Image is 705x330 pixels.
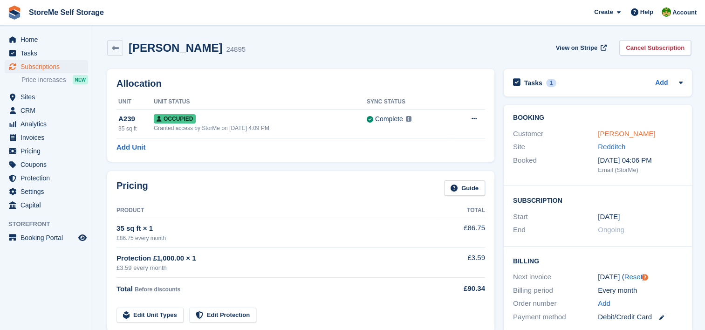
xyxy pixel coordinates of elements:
a: menu [5,185,88,198]
th: Total [436,203,485,218]
span: Pricing [21,144,76,158]
td: £86.75 [436,218,485,247]
h2: Allocation [116,78,485,89]
a: Cancel Subscription [619,40,691,55]
a: menu [5,60,88,73]
div: Start [513,212,598,222]
a: menu [5,199,88,212]
a: menu [5,158,88,171]
span: Account [672,8,697,17]
a: menu [5,117,88,131]
div: Next invoice [513,272,598,282]
a: menu [5,131,88,144]
div: Customer [513,129,598,139]
h2: Subscription [513,195,683,205]
h2: [PERSON_NAME] [129,41,222,54]
span: Help [640,7,653,17]
div: Order number [513,298,598,309]
span: Ongoing [598,226,624,234]
a: Preview store [77,232,88,243]
h2: Booking [513,114,683,122]
span: Create [594,7,613,17]
div: Debit/Credit Card [598,312,683,323]
div: 1 [546,79,557,87]
span: Analytics [21,117,76,131]
span: Booking Portal [21,231,76,244]
a: menu [5,104,88,117]
a: menu [5,47,88,60]
span: Capital [21,199,76,212]
div: Tooltip anchor [641,273,649,282]
a: Price increases NEW [21,75,88,85]
span: Invoices [21,131,76,144]
div: £86.75 every month [116,234,436,242]
img: StorMe [662,7,671,17]
a: menu [5,144,88,158]
a: menu [5,172,88,185]
div: Every month [598,285,683,296]
div: Booked [513,155,598,175]
span: Coupons [21,158,76,171]
span: Settings [21,185,76,198]
span: Total [116,285,133,293]
th: Sync Status [367,95,449,110]
div: Protection £1,000.00 × 1 [116,253,436,264]
span: Protection [21,172,76,185]
span: Price increases [21,76,66,84]
a: Add [655,78,668,89]
div: Email (StorMe) [598,165,683,175]
time: 2023-09-13 23:00:00 UTC [598,212,620,222]
div: End [513,225,598,235]
img: stora-icon-8386f47178a22dfd0bd8f6a31ec36ba5ce8667c1dd55bd0f319d3a0aa187defe.svg [7,6,21,20]
a: StoreMe Self Storage [25,5,108,20]
div: Site [513,142,598,152]
span: View on Stripe [556,43,597,53]
div: £90.34 [436,283,485,294]
th: Product [116,203,436,218]
div: 24895 [226,44,246,55]
div: 35 sq ft × 1 [116,223,436,234]
span: Sites [21,90,76,103]
span: Storefront [8,220,93,229]
span: Home [21,33,76,46]
div: [DATE] 04:06 PM [598,155,683,166]
h2: Tasks [524,79,542,87]
a: Edit Unit Types [116,308,184,323]
div: Complete [375,114,403,124]
div: Granted access by StorMe on [DATE] 4:09 PM [154,124,367,132]
a: Add Unit [116,142,145,153]
div: NEW [73,75,88,84]
th: Unit [116,95,154,110]
span: Before discounts [135,286,180,293]
a: Redditch [598,143,625,151]
a: Guide [444,180,485,196]
a: Edit Protection [189,308,256,323]
span: CRM [21,104,76,117]
td: £3.59 [436,247,485,278]
div: 35 sq ft [118,124,154,133]
div: A239 [118,114,154,124]
a: Add [598,298,610,309]
a: menu [5,33,88,46]
th: Unit Status [154,95,367,110]
h2: Billing [513,256,683,265]
div: Billing period [513,285,598,296]
a: menu [5,90,88,103]
div: Payment method [513,312,598,323]
a: Reset [624,273,642,281]
h2: Pricing [116,180,148,196]
span: Occupied [154,114,196,124]
span: Tasks [21,47,76,60]
div: [DATE] ( ) [598,272,683,282]
a: menu [5,231,88,244]
a: [PERSON_NAME] [598,130,655,137]
div: £3.59 every month [116,263,436,273]
img: icon-info-grey-7440780725fd019a000dd9b08b2336e03edf1995a4989e88bcd33f0948082b44.svg [406,116,411,122]
a: View on Stripe [552,40,609,55]
span: Subscriptions [21,60,76,73]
